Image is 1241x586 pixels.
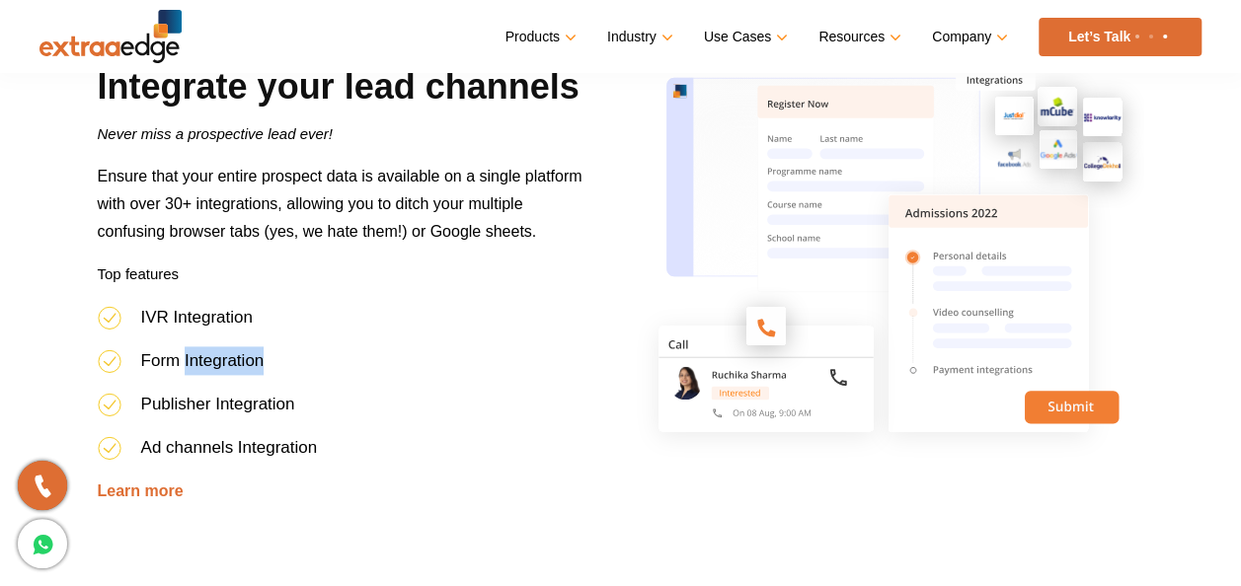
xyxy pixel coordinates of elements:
[505,23,573,51] a: Products
[932,23,1004,51] a: Company
[636,63,1144,459] img: Lead integration in CRM
[98,433,584,476] li: Ad channels Integration
[98,346,584,390] li: Form Integration
[98,125,333,142] i: Never miss a prospective lead ever!
[98,163,584,260] p: Ensure that your entire prospect data is available on a single platform with over 30+ integration...
[1039,18,1202,56] a: Let’s Talk
[818,23,897,51] a: Resources
[98,63,584,120] h2: Integrate your lead channels
[98,265,180,282] strong: Top features
[704,23,784,51] a: Use Cases
[98,482,184,499] a: Learn more
[141,308,253,327] span: IVR Integration
[98,390,584,433] li: Publisher Integration
[607,23,669,51] a: Industry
